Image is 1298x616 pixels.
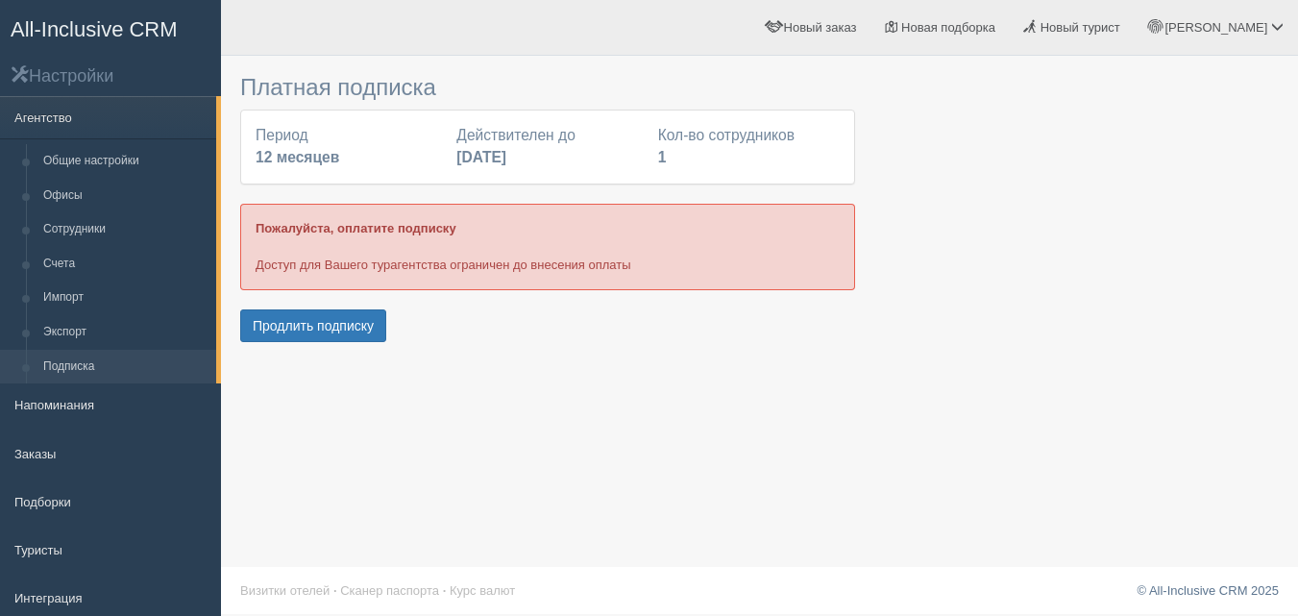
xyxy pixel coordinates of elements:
[447,125,648,169] div: Действителен до
[11,17,178,41] span: All-Inclusive CRM
[35,144,216,179] a: Общие настройки
[1,1,220,54] a: All-Inclusive CRM
[240,204,855,289] div: Доступ для Вашего турагентства ограничен до внесения оплаты
[901,20,995,35] span: Новая подборка
[35,212,216,247] a: Сотрудники
[456,149,506,165] b: [DATE]
[35,350,216,384] a: Подписка
[333,583,337,598] span: ·
[256,149,339,165] b: 12 месяцев
[443,583,447,598] span: ·
[784,20,857,35] span: Новый заказ
[246,125,447,169] div: Период
[240,583,330,598] a: Визитки отелей
[450,583,515,598] a: Курс валют
[256,221,456,235] b: Пожалуйста, оплатите подписку
[240,309,386,342] button: Продлить подписку
[35,247,216,282] a: Счета
[240,75,855,100] h3: Платная подписка
[1137,583,1279,598] a: © All-Inclusive CRM 2025
[340,583,439,598] a: Сканер паспорта
[1041,20,1120,35] span: Новый турист
[1164,20,1267,35] span: [PERSON_NAME]
[35,315,216,350] a: Экспорт
[35,281,216,315] a: Импорт
[35,179,216,213] a: Офисы
[649,125,849,169] div: Кол-во сотрудников
[658,149,667,165] b: 1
